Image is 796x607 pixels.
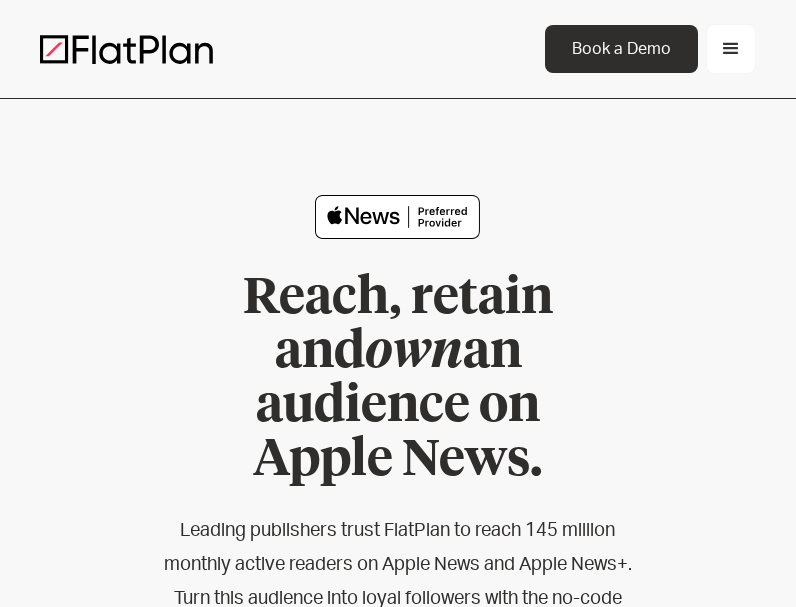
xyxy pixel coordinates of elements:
div: Book a Demo [569,37,674,61]
h1: Reach, retain and an audience on Apple News. [193,272,603,488]
a: Book a Demo [545,25,698,73]
div: menu [706,24,756,74]
em: own [365,328,463,378]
